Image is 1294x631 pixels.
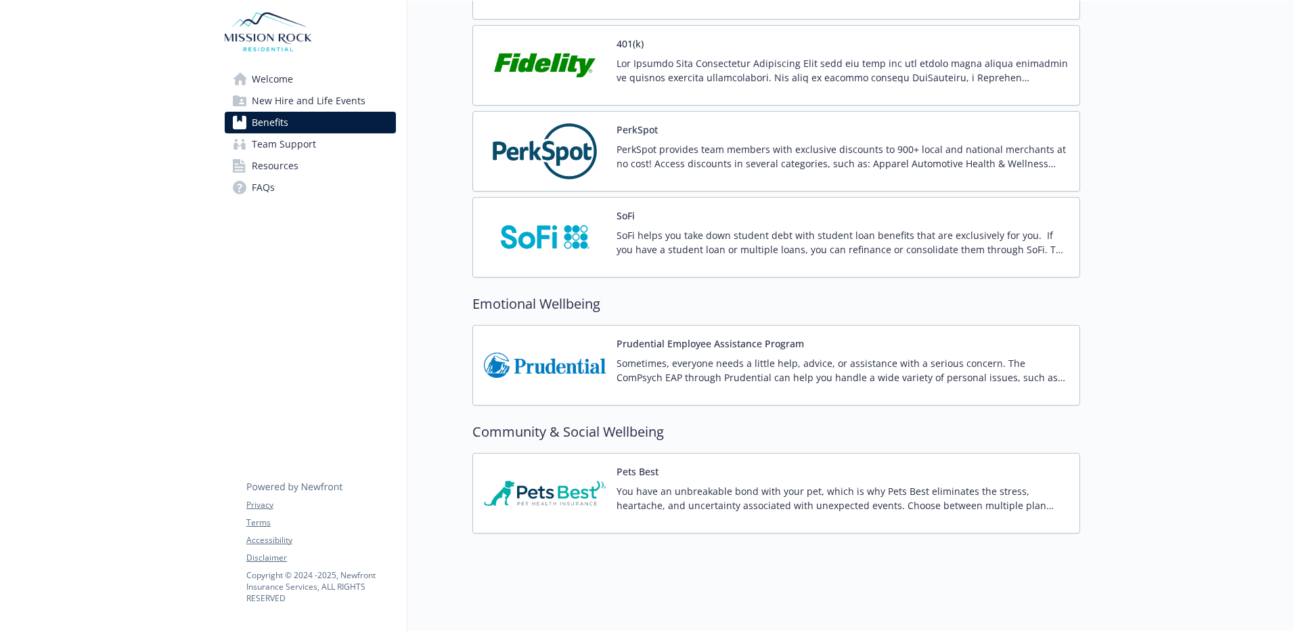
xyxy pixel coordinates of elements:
[617,56,1069,85] p: Lor Ipsumdo Sita Consectetur Adipiscing Elit sedd eiu temp inc utl etdolo magna aliqua enimadmin ...
[225,90,396,112] a: New Hire and Life Events
[246,552,395,564] a: Disclaimer
[617,37,644,51] button: 401(k)
[252,177,275,198] span: FAQs
[252,112,288,133] span: Benefits
[617,464,659,479] button: Pets Best
[225,112,396,133] a: Benefits
[484,464,606,522] img: Pets Best Insurance Services carrier logo
[617,336,804,351] button: Prudential Employee Assistance Program
[246,569,395,604] p: Copyright © 2024 - 2025 , Newfront Insurance Services, ALL RIGHTS RESERVED
[617,484,1069,513] p: You have an unbreakable bond with your pet, which is why Pets Best eliminates the stress, heartac...
[484,336,606,394] img: Prudential Insurance Co of America carrier logo
[246,534,395,546] a: Accessibility
[472,294,1080,314] h2: Emotional Wellbeing
[252,155,298,177] span: Resources
[252,133,316,155] span: Team Support
[246,499,395,511] a: Privacy
[617,228,1069,257] p: SoFi helps you take down student debt with student loan benefits that are exclusively for you. If...
[472,422,1080,442] h2: Community & Social Wellbeing
[225,133,396,155] a: Team Support
[484,209,606,266] img: SoFi carrier logo
[225,68,396,90] a: Welcome
[617,142,1069,171] p: PerkSpot provides team members with exclusive discounts to 900+ local and national merchants at n...
[252,90,365,112] span: New Hire and Life Events
[484,37,606,94] img: Fidelity Investments carrier logo
[225,177,396,198] a: FAQs
[246,517,395,529] a: Terms
[225,155,396,177] a: Resources
[617,209,635,223] button: SoFi
[484,123,606,180] img: PerkSpot carrier logo
[617,356,1069,385] p: Sometimes, everyone needs a little help, advice, or assistance with a serious concern. The ComPsy...
[252,68,293,90] span: Welcome
[617,123,658,137] button: PerkSpot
